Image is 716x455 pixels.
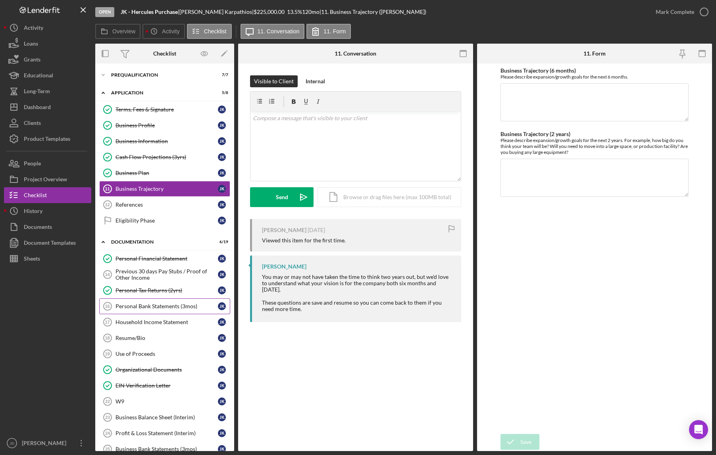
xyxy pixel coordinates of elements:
[105,186,110,191] tspan: 11
[689,420,708,439] div: Open Intercom Messenger
[218,121,226,129] div: J K
[4,251,91,267] button: Sheets
[115,255,218,262] div: Personal Financial Statement
[323,28,346,35] label: 11. Form
[115,430,218,436] div: Profit & Loss Statement (Interim)
[105,447,110,451] tspan: 25
[500,131,570,137] label: Business Trajectory (2 years)
[115,170,218,176] div: Business Plan
[214,73,228,77] div: 7 / 7
[24,171,67,189] div: Project Overview
[99,282,230,298] a: Personal Tax Returns (2yrs)JK
[500,434,539,450] button: Save
[4,52,91,67] button: Grants
[4,99,91,115] button: Dashboard
[10,441,14,445] text: JD
[214,240,228,244] div: 6 / 19
[262,263,306,270] div: [PERSON_NAME]
[187,24,232,39] button: Checklist
[218,302,226,310] div: J K
[24,203,42,221] div: History
[115,303,218,309] div: Personal Bank Statements (3mos)
[24,20,43,38] div: Activity
[115,106,218,113] div: Terms, Fees & Signature
[115,122,218,129] div: Business Profile
[99,149,230,165] a: Cash Flow Projections (3yrs)JK
[115,202,218,208] div: References
[204,28,227,35] label: Checklist
[99,251,230,267] a: Personal Financial StatementJK
[262,299,453,312] div: These questions are save and resume so you can come back to them if you need more time.
[99,181,230,197] a: 11Business TrajectoryJK
[4,235,91,251] button: Document Templates
[24,36,38,54] div: Loans
[99,394,230,409] a: 22W9JK
[99,117,230,133] a: Business ProfileJK
[24,187,47,205] div: Checklist
[218,185,226,193] div: J K
[218,286,226,294] div: J K
[218,366,226,374] div: J K
[99,102,230,117] a: Terms, Fees & SignatureJK
[4,115,91,131] button: Clients
[218,153,226,161] div: J K
[121,9,179,15] div: |
[4,131,91,147] a: Product Templates
[276,187,288,207] div: Send
[583,50,606,57] div: 11. Form
[99,213,230,228] a: Eligibility PhaseJK
[99,346,230,362] a: 19Use of ProceedsJK
[115,446,218,452] div: Business Bank Statements (3mos)
[335,50,376,57] div: 11. Conversation
[24,52,40,69] div: Grants
[520,434,531,450] div: Save
[306,24,351,39] button: 11. Form
[4,67,91,83] button: Educational
[500,74,689,80] div: Please describe expansion/growth goals for the next 6 months.
[105,202,110,207] tspan: 12
[115,414,218,420] div: Business Balance Sheet (Interim)
[24,235,76,253] div: Document Templates
[115,367,218,373] div: Organizational Documents
[162,28,179,35] label: Activity
[99,314,230,330] a: 17Household Income StatementJK
[218,397,226,405] div: J K
[4,20,91,36] a: Activity
[262,237,346,244] div: Viewed this item for the first time.
[218,318,226,326] div: J K
[218,271,226,278] div: J K
[115,287,218,294] div: Personal Tax Returns (2yrs)
[218,106,226,113] div: J K
[105,415,110,420] tspan: 23
[648,4,712,20] button: Mark Complete
[121,8,178,15] b: JK - Hercules Purchase
[99,409,230,425] a: 23Business Balance Sheet (Interim)JK
[218,137,226,145] div: J K
[4,219,91,235] button: Documents
[24,219,52,237] div: Documents
[99,362,230,378] a: Organizational DocumentsJK
[105,351,110,356] tspan: 19
[115,217,218,224] div: Eligibility Phase
[4,171,91,187] button: Project Overview
[99,378,230,394] a: EIN Verification LetterJK
[287,9,302,15] div: 13.5 %
[214,90,228,95] div: 5 / 8
[4,203,91,219] button: History
[99,425,230,441] a: 24Profit & Loss Statement (Interim)JK
[95,7,114,17] div: Open
[115,382,218,389] div: EIN Verification Letter
[115,335,218,341] div: Resume/Bio
[115,186,218,192] div: Business Trajectory
[218,201,226,209] div: J K
[218,382,226,390] div: J K
[218,255,226,263] div: J K
[105,399,110,404] tspan: 22
[500,137,689,155] div: Please describe expansion/growth goals for the next 2 years. For example, how big do you think yo...
[218,169,226,177] div: J K
[20,435,71,453] div: [PERSON_NAME]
